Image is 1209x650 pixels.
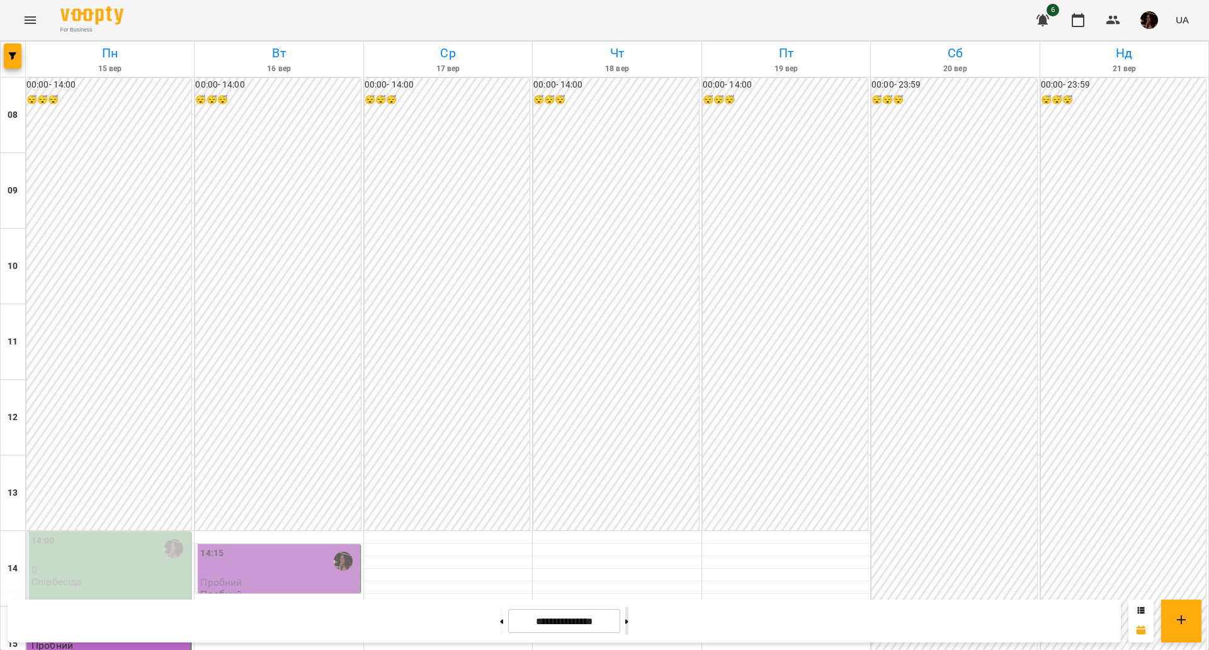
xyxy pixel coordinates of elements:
[1140,11,1158,29] img: 1b79b5faa506ccfdadca416541874b02.jpg
[8,486,18,500] h6: 13
[873,43,1037,63] h6: Сб
[200,547,224,561] label: 14:15
[704,43,868,63] h6: Пт
[873,63,1037,75] h6: 20 вер
[31,564,188,575] p: 0
[8,411,18,425] h6: 12
[60,6,123,25] img: Voopty Logo
[871,78,1036,92] h6: 00:00 - 23:59
[31,576,82,587] p: Співбесіда
[1041,93,1206,107] h6: 😴😴😴
[200,576,242,588] span: Пробний
[1171,8,1194,31] button: UA
[60,26,123,34] span: For Business
[8,108,18,122] h6: 08
[26,93,191,107] h6: 😴😴😴
[703,93,868,107] h6: 😴😴😴
[871,93,1036,107] h6: 😴😴😴
[31,534,55,548] label: 14:00
[195,93,360,107] h6: 😴😴😴
[365,78,530,92] h6: 00:00 - 14:00
[15,5,45,35] button: Menu
[533,93,698,107] h6: 😴😴😴
[8,184,18,198] h6: 09
[8,562,18,576] h6: 14
[1042,63,1206,75] h6: 21 вер
[704,63,868,75] h6: 19 вер
[1047,4,1059,16] span: 6
[703,78,868,92] h6: 00:00 - 14:00
[28,63,192,75] h6: 15 вер
[535,63,699,75] h6: 18 вер
[334,552,353,571] img: А Катерина Халимендик
[28,43,192,63] h6: Пн
[195,78,360,92] h6: 00:00 - 14:00
[366,63,530,75] h6: 17 вер
[8,259,18,273] h6: 10
[1041,78,1206,92] h6: 00:00 - 23:59
[366,43,530,63] h6: Ср
[535,43,699,63] h6: Чт
[8,335,18,349] h6: 11
[164,539,183,558] img: А Катерина Халимендик
[200,589,242,600] p: Пробний
[533,78,698,92] h6: 00:00 - 14:00
[196,63,361,75] h6: 16 вер
[1042,43,1206,63] h6: Нд
[1176,13,1189,26] span: UA
[26,78,191,92] h6: 00:00 - 14:00
[365,93,530,107] h6: 😴😴😴
[196,43,361,63] h6: Вт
